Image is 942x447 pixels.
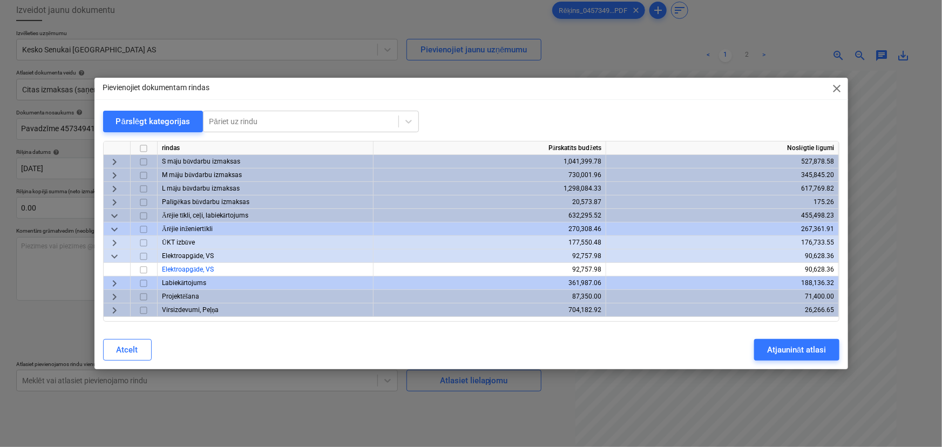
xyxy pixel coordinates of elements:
[611,222,834,236] div: 267,361.91
[611,155,834,168] div: 527,878.58
[108,209,121,222] span: keyboard_arrow_down
[158,141,374,155] div: rindas
[162,158,240,165] span: S māju būvdarbu izmaksas
[108,169,121,182] span: keyboard_arrow_right
[611,195,834,209] div: 175.26
[162,212,248,219] span: Ārējie tīkli, ceļi, labiekārtojums
[378,155,601,168] div: 1,041,399.78
[378,168,601,182] div: 730,001.96
[116,114,191,128] div: Pārslēgt kategorijas
[108,236,121,249] span: keyboard_arrow_right
[378,276,601,290] div: 361,987.06
[162,266,214,273] a: Elektroapgāde, VS
[103,339,152,361] button: Atcelt
[606,141,839,155] div: Noslēgtie līgumi
[162,293,199,300] span: Projektēšana
[378,290,601,303] div: 87,350.00
[162,225,213,233] span: Ārējie inženiertīkli
[378,195,601,209] div: 20,573.87
[108,155,121,168] span: keyboard_arrow_right
[378,263,601,276] div: 92,757.98
[108,223,121,236] span: keyboard_arrow_down
[162,239,195,246] span: ŪKT izbūve
[162,306,219,314] span: Virsizdevumi, Peļņa
[831,82,844,95] span: close
[378,249,601,263] div: 92,757.98
[162,198,249,206] span: Palīgēkas būvdarbu izmaksas
[378,182,601,195] div: 1,298,084.33
[374,141,606,155] div: Pārskatīts budžets
[378,222,601,236] div: 270,308.46
[103,111,204,132] button: Pārslēgt kategorijas
[611,290,834,303] div: 71,400.00
[611,236,834,249] div: 176,733.55
[103,82,210,93] p: Pievienojiet dokumentam rindas
[108,290,121,303] span: keyboard_arrow_right
[162,185,240,192] span: L māju būvdarbu izmaksas
[108,250,121,263] span: keyboard_arrow_down
[162,279,206,287] span: Labiekārtojums
[611,182,834,195] div: 617,769.82
[162,252,214,260] span: Elektroapgāde, VS
[108,182,121,195] span: keyboard_arrow_right
[611,168,834,182] div: 345,845.20
[611,263,834,276] div: 90,628.36
[108,277,121,290] span: keyboard_arrow_right
[162,171,242,179] span: M māju būvdarbu izmaksas
[108,304,121,317] span: keyboard_arrow_right
[767,343,826,357] div: Atjaunināt atlasi
[378,303,601,317] div: 704,182.92
[611,209,834,222] div: 455,498.23
[611,276,834,290] div: 188,136.32
[378,209,601,222] div: 632,295.52
[378,236,601,249] div: 177,550.48
[108,196,121,209] span: keyboard_arrow_right
[754,339,839,361] button: Atjaunināt atlasi
[611,249,834,263] div: 90,628.36
[611,303,834,317] div: 26,266.65
[117,343,138,357] div: Atcelt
